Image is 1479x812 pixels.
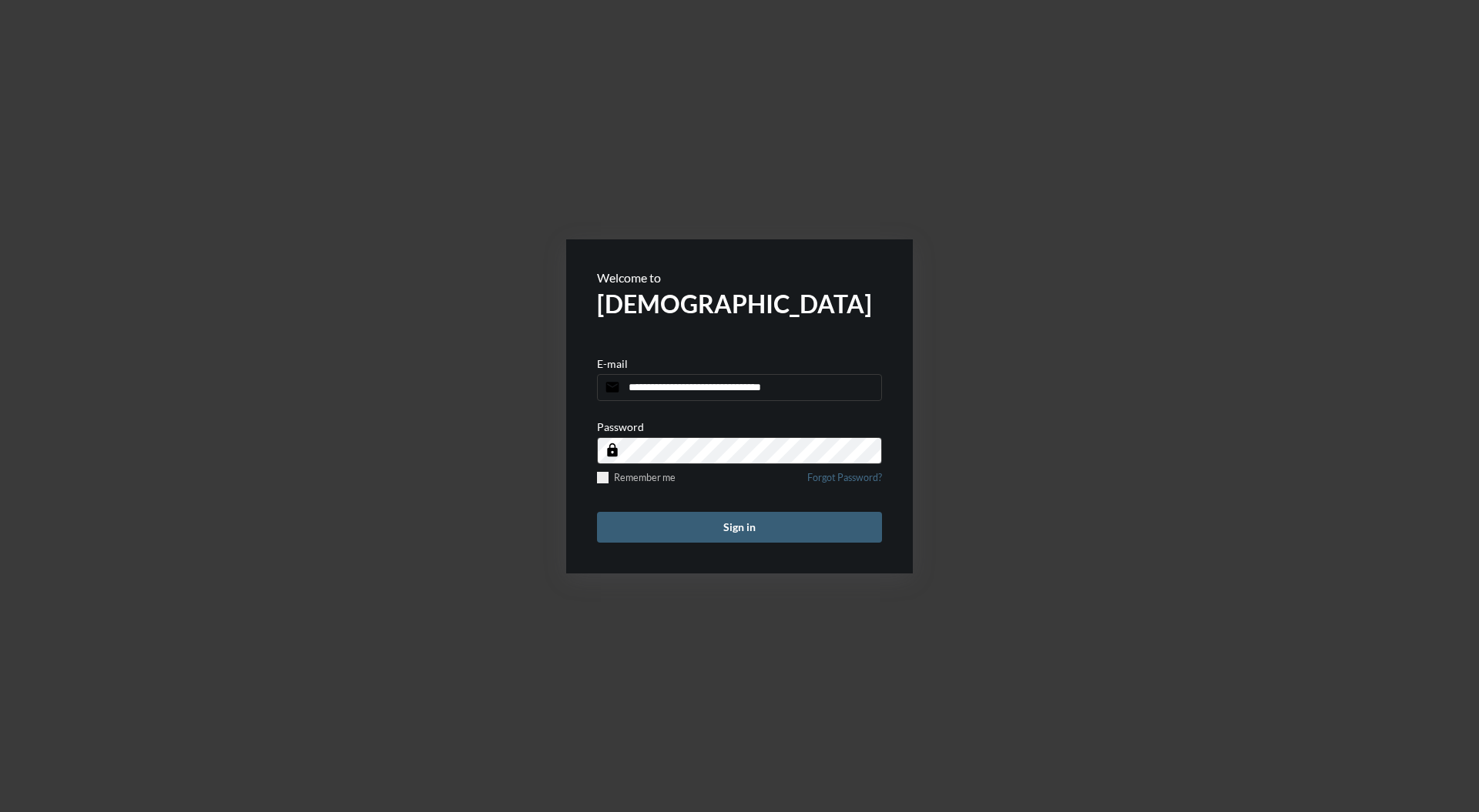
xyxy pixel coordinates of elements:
button: Sign in [597,512,882,543]
p: Password [597,420,644,433]
p: E-mail [597,357,628,370]
h2: [DEMOGRAPHIC_DATA] [597,289,882,319]
p: Welcome to [597,270,882,285]
a: Forgot Password? [807,472,882,493]
label: Remember me [597,472,676,483]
